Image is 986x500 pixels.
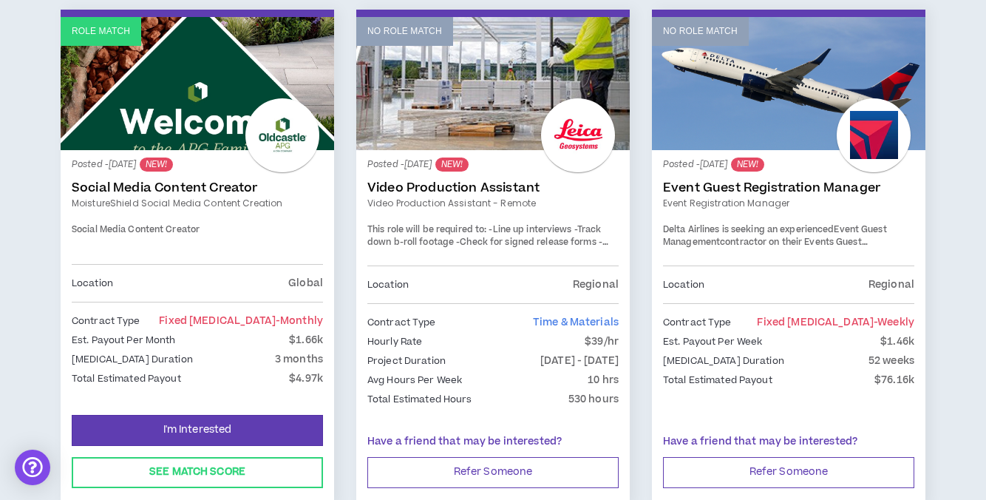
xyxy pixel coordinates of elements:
button: See Match Score [72,457,323,488]
p: Posted - [DATE] [367,158,619,172]
p: [MEDICAL_DATA] Duration [663,353,784,369]
div: Open Intercom Messenger [15,450,50,485]
p: Est. Payout Per Week [663,334,762,350]
p: Avg Hours Per Week [367,372,462,388]
sup: NEW! [140,158,173,172]
a: Video Production Assistant [367,180,619,195]
strong: Event Guest Management [663,223,887,249]
a: Event Registration Manager [663,197,914,210]
p: $1.46k [880,334,914,350]
span: -Keep projects up to date in Wrike. [367,236,608,262]
a: No Role Match [356,17,630,150]
a: Event Guest Registration Manager [663,180,914,195]
span: contractor on their Events Guest Management team. This a 40hrs/week position with 3 days in the o... [663,236,894,274]
span: -Line up interviews [489,223,571,236]
p: Hourly Rate [367,334,422,350]
p: Regional [868,277,914,293]
p: $4.97k [289,371,323,387]
span: Fixed [MEDICAL_DATA] [159,314,323,328]
p: Location [663,277,704,293]
p: $76.16k [874,372,914,388]
a: Video Production Assistant - Remote [367,197,619,210]
p: Project Duration [367,353,446,369]
span: - monthly [276,314,323,328]
p: Regional [573,277,619,293]
span: This role will be required to: [367,223,486,236]
p: [DATE] - [DATE] [540,353,619,369]
p: Have a friend that may be interested? [367,434,619,450]
p: 3 months [275,351,323,368]
p: Location [72,275,113,291]
span: Fixed [MEDICAL_DATA] [757,315,914,330]
p: Total Estimated Payout [72,371,181,387]
p: 530 hours [568,391,619,408]
button: I'm Interested [72,415,323,446]
p: Global [288,275,323,291]
p: Total Estimated Payout [663,372,772,388]
button: Refer Someone [663,457,914,488]
span: - weekly [874,315,914,330]
p: Est. Payout Per Month [72,332,176,348]
p: Have a friend that may be interested? [663,434,914,450]
a: MoistureShield Social Media Content Creation [72,197,323,210]
a: Role Match [61,17,334,150]
span: Social Media Content Creator [72,223,200,236]
p: Location [367,277,409,293]
p: No Role Match [367,24,442,38]
p: Contract Type [72,313,140,329]
span: -Check for signed release forms [456,236,596,249]
p: Posted - [DATE] [663,158,914,172]
p: Posted - [DATE] [72,158,323,172]
a: No Role Match [652,17,925,150]
p: [MEDICAL_DATA] Duration [72,351,193,368]
sup: NEW! [435,158,469,172]
p: Role Match [72,24,130,38]
p: Total Estimated Hours [367,391,472,408]
p: 10 hrs [588,372,619,388]
p: Contract Type [663,314,732,331]
p: Contract Type [367,314,436,331]
p: 52 weeks [868,353,914,369]
p: $39/hr [585,334,619,350]
a: Social Media Content Creator [72,180,323,195]
span: Time & Materials [533,315,619,330]
span: I'm Interested [163,423,232,437]
sup: NEW! [731,158,764,172]
p: No Role Match [663,24,738,38]
button: Refer Someone [367,457,619,488]
span: Delta Airlines is seeking an experienced [663,223,834,236]
span: -Track down b-roll footage [367,223,601,249]
p: $1.66k [289,332,323,348]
